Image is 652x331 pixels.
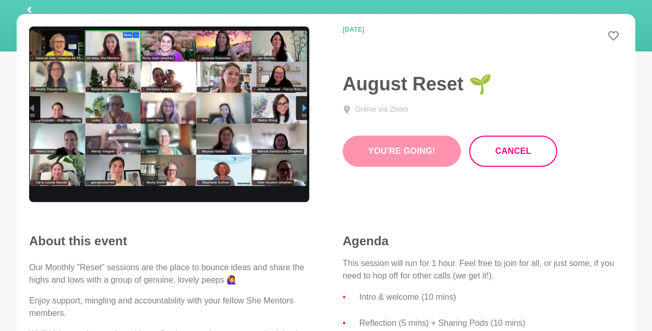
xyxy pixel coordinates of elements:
[343,72,623,96] h1: August Reset 🌱
[29,233,309,249] h2: About this event
[355,104,408,115] div: Online via Zoom
[359,290,623,304] li: Intro & welcome (10 mins)
[29,261,309,286] p: Our Monthly "Reset" sessions are the place to bounce ideas and share the highs and lows with a gr...
[343,27,466,33] time: [DATE]
[343,257,623,282] p: This session will run for 1 hour. Feel free to join for all, or just some, if you need to hop off...
[469,136,557,167] button: Cancel
[29,27,309,202] img: Monthly Reset
[359,316,623,330] li: Reflection (5 mins) + Sharing Pods (10 mins)
[343,233,623,249] h4: Agenda
[29,295,309,320] p: Enjoy support, mingling and accountability with your fellow She Mentors members.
